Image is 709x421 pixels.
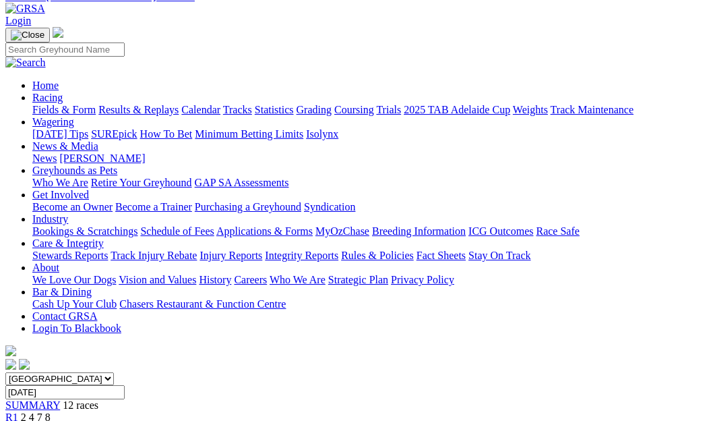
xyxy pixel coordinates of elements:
a: Minimum Betting Limits [195,128,303,140]
a: Fact Sheets [417,250,466,261]
a: Purchasing a Greyhound [195,201,301,213]
div: Care & Integrity [32,250,704,262]
a: Track Maintenance [551,104,634,115]
a: Applications & Forms [216,225,313,237]
div: About [32,274,704,286]
a: Grading [297,104,332,115]
a: Results & Replays [98,104,179,115]
a: GAP SA Assessments [195,177,289,188]
a: MyOzChase [315,225,369,237]
a: Contact GRSA [32,310,97,322]
a: Home [32,80,59,91]
a: Bookings & Scratchings [32,225,137,237]
a: Login To Blackbook [32,322,121,334]
a: Syndication [304,201,355,213]
a: Cash Up Your Club [32,298,117,310]
a: Wagering [32,116,74,128]
a: Integrity Reports [265,250,338,261]
a: Strategic Plan [328,274,388,285]
a: Trials [376,104,401,115]
a: Get Involved [32,189,89,200]
a: Isolynx [306,128,338,140]
a: About [32,262,59,273]
button: Toggle navigation [5,28,50,43]
img: Close [11,30,44,40]
input: Select date [5,385,125,399]
a: History [199,274,231,285]
a: Race Safe [536,225,579,237]
div: Wagering [32,128,704,140]
a: Coursing [334,104,374,115]
a: Racing [32,92,63,103]
a: Bar & Dining [32,286,92,298]
a: Stay On Track [468,250,530,261]
a: 2025 TAB Adelaide Cup [404,104,510,115]
a: Who We Are [270,274,326,285]
a: Weights [513,104,548,115]
a: Retire Your Greyhound [91,177,192,188]
a: Become an Owner [32,201,113,213]
span: 12 races [63,399,98,411]
a: News & Media [32,140,98,152]
a: SUMMARY [5,399,60,411]
input: Search [5,43,125,57]
a: News [32,152,57,164]
a: Login [5,15,31,26]
a: Become a Trainer [115,201,192,213]
a: Chasers Restaurant & Function Centre [119,298,286,310]
div: News & Media [32,152,704,165]
a: Injury Reports [199,250,262,261]
a: Greyhounds as Pets [32,165,117,176]
a: Who We Are [32,177,88,188]
a: Breeding Information [372,225,466,237]
a: Vision and Values [119,274,196,285]
img: logo-grsa-white.png [5,345,16,356]
a: We Love Our Dogs [32,274,116,285]
a: Stewards Reports [32,250,108,261]
a: Industry [32,213,68,225]
div: Racing [32,104,704,116]
a: Track Injury Rebate [111,250,197,261]
a: Statistics [255,104,294,115]
a: Schedule of Fees [140,225,214,237]
a: Calendar [181,104,220,115]
a: Tracks [223,104,252,115]
div: Bar & Dining [32,298,704,310]
a: ICG Outcomes [468,225,533,237]
a: [DATE] Tips [32,128,88,140]
a: Privacy Policy [391,274,454,285]
div: Industry [32,225,704,237]
a: Care & Integrity [32,237,104,249]
img: twitter.svg [19,359,30,370]
a: Rules & Policies [341,250,414,261]
a: [PERSON_NAME] [59,152,145,164]
img: logo-grsa-white.png [53,27,63,38]
img: Search [5,57,46,69]
div: Get Involved [32,201,704,213]
img: facebook.svg [5,359,16,370]
img: GRSA [5,3,45,15]
a: Careers [234,274,267,285]
div: Greyhounds as Pets [32,177,704,189]
a: How To Bet [140,128,193,140]
a: Fields & Form [32,104,96,115]
a: SUREpick [91,128,137,140]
